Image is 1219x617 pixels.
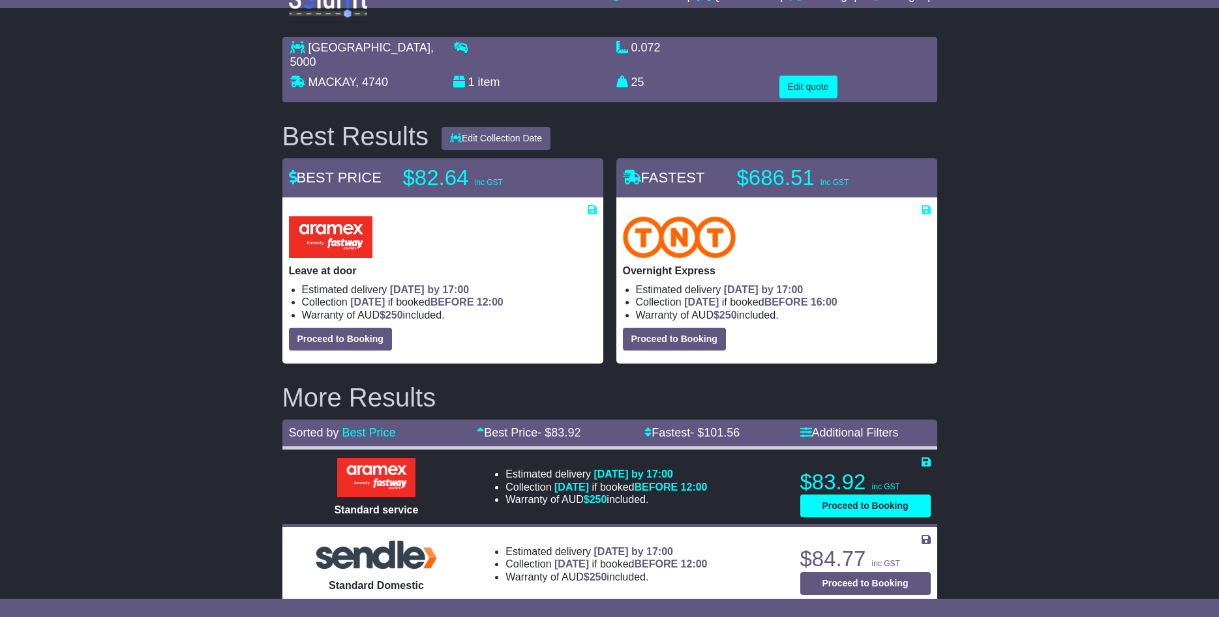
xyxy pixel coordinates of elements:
[724,284,804,295] span: [DATE] by 17:00
[584,571,607,582] span: $
[385,309,403,321] span: 250
[623,169,705,186] span: FASTEST
[337,458,415,497] img: Aramex: Standard service
[478,76,500,89] span: item
[636,296,931,308] li: Collection
[800,572,931,595] button: Proceed to Booking
[636,283,931,296] li: Estimated delivery
[551,426,580,439] span: 83.92
[380,309,403,321] span: $
[719,309,737,321] span: 250
[505,481,707,493] li: Collection
[289,169,382,186] span: BEST PRICE
[282,383,937,412] h2: More Results
[594,546,673,557] span: [DATE] by 17:00
[537,426,580,439] span: - $
[636,309,931,321] li: Warranty of AUD included.
[714,309,737,321] span: $
[350,296,503,308] span: if booked
[590,571,607,582] span: 250
[290,41,434,68] span: , 5000
[623,328,726,351] button: Proceed to Booking
[342,426,396,439] a: Best Price
[505,545,707,558] li: Estimated delivery
[681,558,708,569] span: 12:00
[623,216,736,258] img: TNT Domestic: Overnight Express
[764,296,808,308] span: BEFORE
[779,76,837,98] button: Edit quote
[276,122,436,151] div: Best Results
[505,558,707,570] li: Collection
[350,296,385,308] span: [DATE]
[430,296,474,308] span: BEFORE
[737,165,900,191] p: $686.51
[505,571,707,583] li: Warranty of AUD included.
[355,76,388,89] span: , 4740
[681,481,708,493] span: 12:00
[505,468,707,480] li: Estimated delivery
[800,546,931,572] p: $84.77
[554,558,707,569] span: if booked
[800,426,899,439] a: Additional Filters
[468,76,475,89] span: 1
[704,426,740,439] span: 101.56
[302,283,597,296] li: Estimated delivery
[442,127,550,150] button: Edit Collection Date
[644,426,740,439] a: Fastest- $101.56
[554,481,589,493] span: [DATE]
[690,426,740,439] span: - $
[584,494,607,505] span: $
[309,76,355,89] span: MACKAY
[403,165,566,191] p: $82.64
[631,41,661,54] span: 0.072
[390,284,470,295] span: [DATE] by 17:00
[800,495,931,517] button: Proceed to Booking
[554,481,707,493] span: if booked
[634,558,678,569] span: BEFORE
[289,265,597,277] p: Leave at door
[634,481,678,493] span: BEFORE
[477,426,580,439] a: Best Price- $83.92
[820,178,849,187] span: inc GST
[623,265,931,277] p: Overnight Express
[594,468,673,480] span: [DATE] by 17:00
[554,558,589,569] span: [DATE]
[872,482,900,491] span: inc GST
[631,76,644,89] span: 25
[590,494,607,505] span: 250
[684,296,719,308] span: [DATE]
[329,580,424,591] span: Standard Domestic
[289,328,392,351] button: Proceed to Booking
[289,426,339,439] span: Sorted by
[505,493,707,506] li: Warranty of AUD included.
[311,537,442,573] img: Sendle: Standard Domestic
[302,296,597,308] li: Collection
[334,504,418,515] span: Standard service
[302,309,597,321] li: Warranty of AUD included.
[289,216,372,258] img: Aramex: Leave at door
[475,178,503,187] span: inc GST
[684,296,837,308] span: if booked
[477,296,504,308] span: 12:00
[872,559,900,568] span: inc GST
[800,469,931,495] p: $83.92
[309,41,430,54] span: [GEOGRAPHIC_DATA]
[811,296,837,308] span: 16:00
